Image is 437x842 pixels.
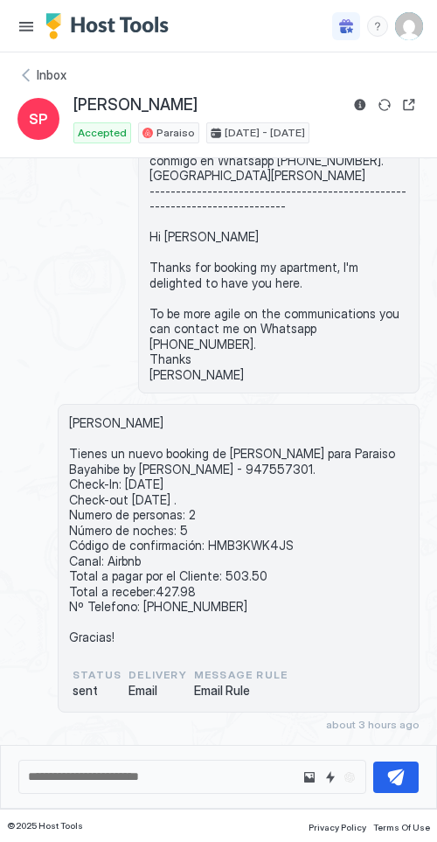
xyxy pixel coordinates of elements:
[156,125,195,141] span: Paraiso
[367,16,388,37] div: menu
[309,822,366,832] span: Privacy Policy
[299,767,320,788] button: Upload image
[37,67,66,83] span: Inbox
[399,94,420,115] button: Open reservation
[320,767,341,788] button: Quick reply
[149,45,408,382] span: [PERSON_NAME] Gracias por reservar mi apartamento, estoy encantada de teneros por aquí. Te estaré...
[14,14,38,38] button: Menu
[374,94,395,115] button: Sync reservation
[395,12,423,40] div: User profile
[128,667,187,683] span: Delivery
[194,683,288,699] span: Email Rule
[73,683,121,699] span: sent
[7,820,83,832] span: © 2025 Host Tools
[73,667,121,683] span: status
[128,683,187,699] span: Email
[194,667,288,683] span: Message Rule
[45,13,177,39] a: Host Tools Logo
[373,822,430,832] span: Terms Of Use
[350,94,371,115] button: Reservation information
[78,125,127,141] span: Accepted
[373,817,430,835] a: Terms Of Use
[326,718,420,731] span: about 3 hours ago
[69,415,408,645] span: [PERSON_NAME] Tienes un nuevo booking de [PERSON_NAME] para Paraiso Bayahibe by [PERSON_NAME] - 9...
[73,95,198,115] span: [PERSON_NAME]
[29,108,48,129] span: SP
[225,125,305,141] span: [DATE] - [DATE]
[309,817,366,835] a: Privacy Policy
